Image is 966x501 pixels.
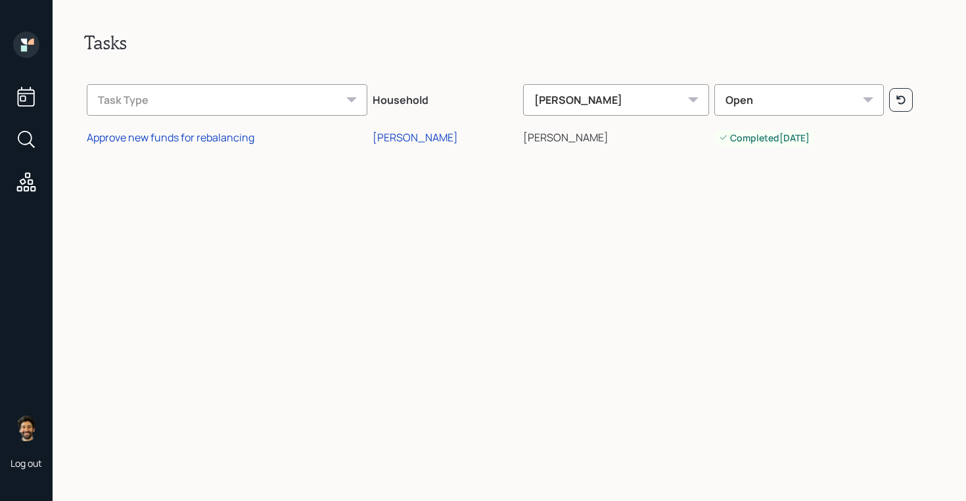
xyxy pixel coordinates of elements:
div: Completed [DATE] [720,131,810,145]
h2: Tasks [84,32,934,54]
div: [PERSON_NAME] [373,130,458,145]
div: Task Type [87,84,367,116]
div: [PERSON_NAME] [523,84,709,116]
div: Log out [11,457,42,469]
div: Approve new funds for rebalancing [87,130,254,145]
th: Household [370,75,520,121]
td: [PERSON_NAME] [520,121,712,151]
img: eric-schwartz-headshot.png [13,415,39,441]
div: Open [714,84,884,116]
